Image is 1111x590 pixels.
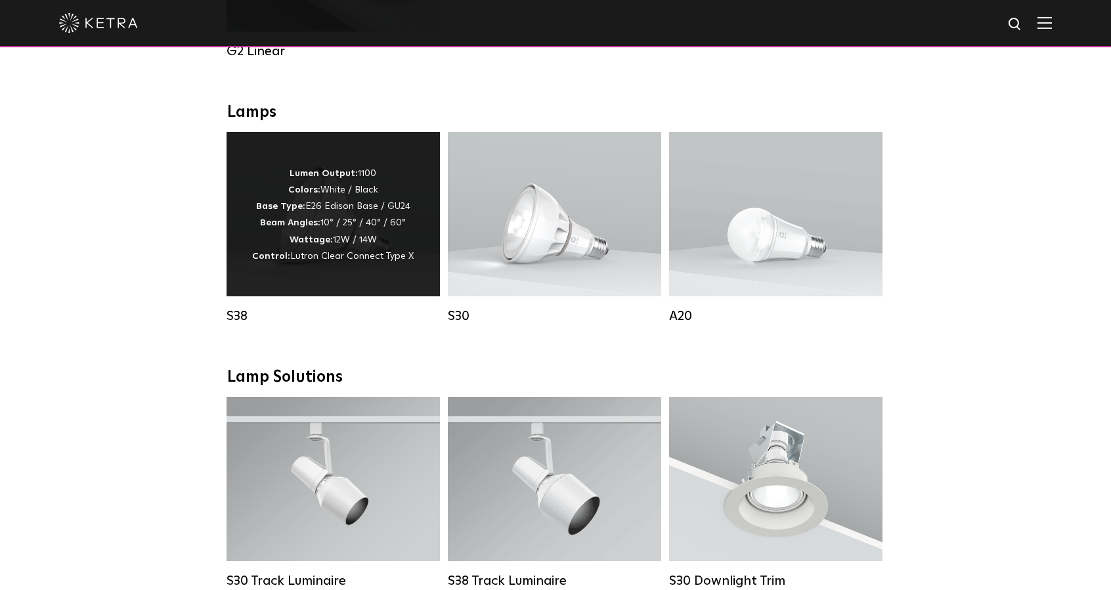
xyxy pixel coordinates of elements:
img: Hamburger%20Nav.svg [1037,16,1052,29]
div: S30 [448,308,661,324]
div: S30 Track Luminaire [227,573,440,589]
span: Lutron Clear Connect Type X [290,252,414,261]
img: ketra-logo-2019-white [59,13,138,33]
strong: Colors: [288,185,320,194]
a: A20 Lumen Output:600 / 800Colors:White / BlackBase Type:E26 Edison Base / GU24Beam Angles:Omni-Di... [669,132,882,324]
strong: Beam Angles: [260,218,320,227]
div: Lamps [227,103,884,122]
strong: Wattage: [290,235,333,244]
a: S38 Lumen Output:1100Colors:White / BlackBase Type:E26 Edison Base / GU24Beam Angles:10° / 25° / ... [227,132,440,324]
p: 1100 White / Black E26 Edison Base / GU24 10° / 25° / 40° / 60° 12W / 14W [252,166,414,265]
a: S30 Lumen Output:1100Colors:White / BlackBase Type:E26 Edison Base / GU24Beam Angles:15° / 25° / ... [448,132,661,324]
div: Lamp Solutions [227,368,884,387]
div: A20 [669,308,882,324]
div: S38 Track Luminaire [448,573,661,589]
strong: Lumen Output: [290,169,358,178]
div: S30 Downlight Trim [669,573,882,589]
a: S30 Downlight Trim S30 Downlight Trim [669,397,882,589]
img: search icon [1007,16,1024,33]
div: G2 Linear [227,43,440,59]
a: S30 Track Luminaire Lumen Output:1100Colors:White / BlackBeam Angles:15° / 25° / 40° / 60° / 90°W... [227,397,440,589]
strong: Base Type: [256,202,305,211]
div: S38 [227,308,440,324]
a: S38 Track Luminaire Lumen Output:1100Colors:White / BlackBeam Angles:10° / 25° / 40° / 60°Wattage... [448,397,661,589]
strong: Control: [252,252,290,261]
